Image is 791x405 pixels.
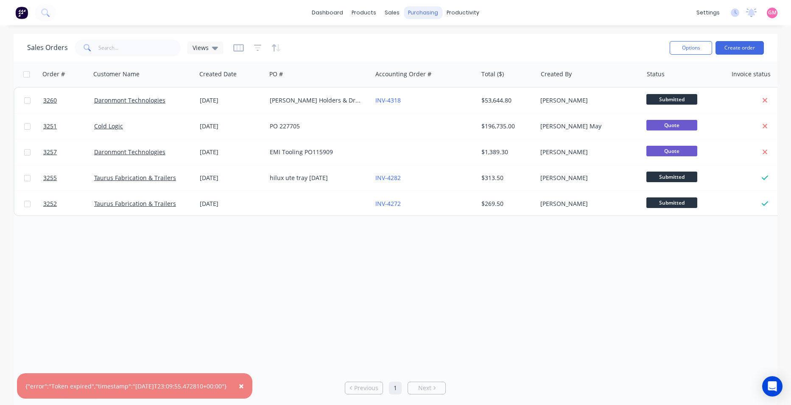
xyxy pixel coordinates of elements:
[200,96,263,105] div: [DATE]
[540,200,634,208] div: [PERSON_NAME]
[341,382,449,394] ul: Pagination
[375,200,401,208] a: INV-4272
[94,96,165,104] a: Daronmont Technologies
[375,174,401,182] a: INV-4282
[94,174,176,182] a: Taurus Fabrication & Trailers
[199,70,237,78] div: Created Date
[540,96,634,105] div: [PERSON_NAME]
[541,70,572,78] div: Created By
[43,165,94,191] a: 3255
[43,148,57,156] span: 3257
[762,376,783,397] div: Open Intercom Messenger
[732,70,771,78] div: Invoice status
[540,148,634,156] div: [PERSON_NAME]
[646,94,697,105] span: Submitted
[375,96,401,104] a: INV-4318
[408,384,445,392] a: Next page
[540,174,634,182] div: [PERSON_NAME]
[646,146,697,156] span: Quote
[43,139,94,165] a: 3257
[389,382,402,394] a: Page 1 is your current page
[27,44,68,52] h1: Sales Orders
[646,197,697,208] span: Submitted
[345,384,383,392] a: Previous page
[200,200,263,208] div: [DATE]
[354,384,378,392] span: Previous
[200,148,263,156] div: [DATE]
[670,41,712,55] button: Options
[481,122,531,130] div: $196,735.00
[93,70,140,78] div: Customer Name
[94,122,123,130] a: Cold Logic
[43,191,94,216] a: 3252
[200,174,263,182] div: [DATE]
[15,6,28,19] img: Factory
[94,200,176,208] a: Taurus Fabrication & Trailers
[380,6,404,19] div: sales
[418,384,431,392] span: Next
[646,172,697,182] span: Submitted
[94,148,165,156] a: Daronmont Technologies
[43,96,57,105] span: 3260
[239,380,244,392] span: ×
[540,122,634,130] div: [PERSON_NAME] May
[270,122,364,130] div: PO 227705
[200,122,263,130] div: [DATE]
[43,174,57,182] span: 3255
[404,6,442,19] div: purchasing
[481,148,531,156] div: $1,389.30
[481,96,531,105] div: $53,644.80
[230,376,252,396] button: Close
[307,6,347,19] a: dashboard
[692,6,724,19] div: settings
[647,70,665,78] div: Status
[481,70,504,78] div: Total ($)
[481,200,531,208] div: $269.50
[716,41,764,55] button: Create order
[269,70,283,78] div: PO #
[481,174,531,182] div: $313.50
[43,122,57,130] span: 3251
[442,6,484,19] div: productivity
[768,9,777,17] span: GM
[270,148,364,156] div: EMI Tooling PO115909
[98,39,181,56] input: Search...
[43,200,57,208] span: 3252
[646,120,697,130] span: Quote
[25,382,226,391] div: {"error":"Token expired","timestamp":"[DATE]T23:09:55.472810+00:00"}
[270,174,364,182] div: hilux ute tray [DATE]
[42,70,65,78] div: Order #
[43,114,94,139] a: 3251
[270,96,364,105] div: [PERSON_NAME] Holders & Drum Shelves
[375,70,431,78] div: Accounting Order #
[347,6,380,19] div: products
[43,88,94,113] a: 3260
[193,43,209,52] span: Views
